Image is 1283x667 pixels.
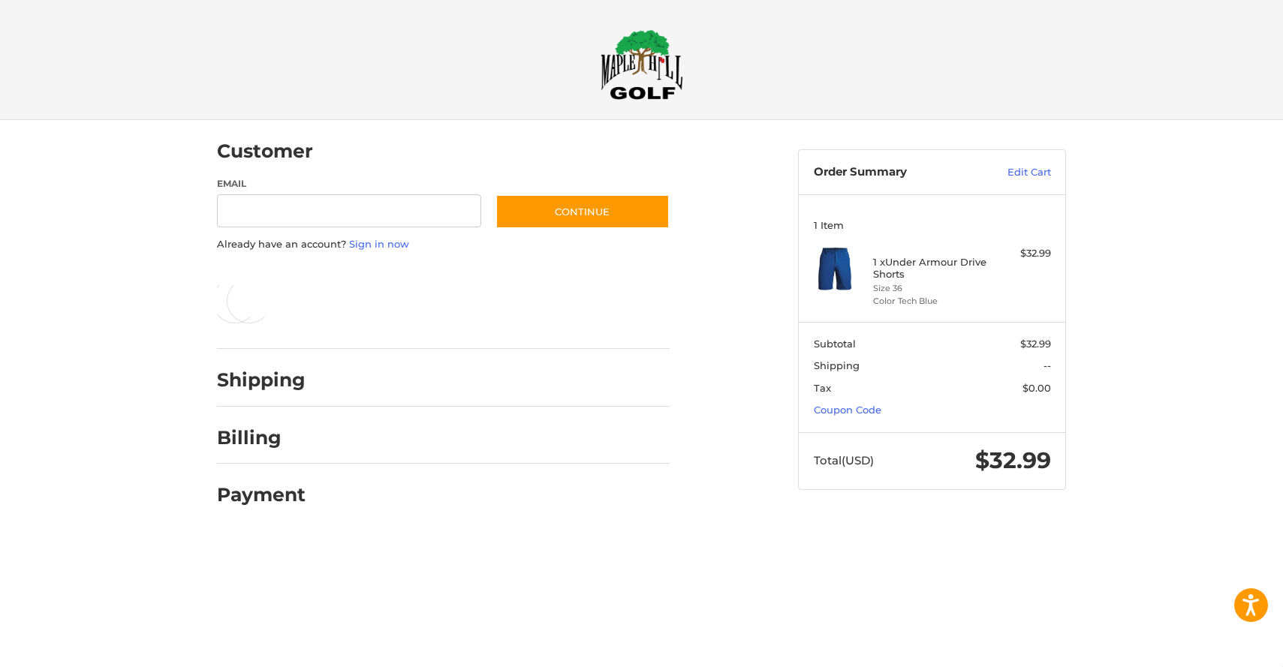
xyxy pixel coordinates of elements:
a: Sign in now [349,238,409,250]
span: $0.00 [1022,382,1051,394]
h3: Order Summary [814,165,975,180]
label: Email [217,177,481,191]
h2: Payment [217,483,306,506]
span: Shipping [814,359,860,371]
span: Tax [814,382,831,394]
span: $32.99 [1020,338,1051,350]
span: Subtotal [814,338,856,350]
h2: Billing [217,426,305,449]
span: $32.99 [975,446,1051,474]
a: Coupon Code [814,404,881,416]
h3: 1 Item [814,219,1051,231]
h4: 1 x Under Armour Drive Shorts [873,256,988,281]
p: Already have an account? [217,237,670,252]
li: Color Tech Blue [873,295,988,308]
img: Maple Hill Golf [601,29,683,100]
button: Continue [495,194,670,229]
span: -- [1044,359,1051,371]
a: Edit Cart [975,165,1051,180]
span: Total (USD) [814,453,874,467]
div: $32.99 [992,246,1051,261]
h2: Customer [217,140,313,163]
h2: Shipping [217,368,306,392]
li: Size 36 [873,282,988,295]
